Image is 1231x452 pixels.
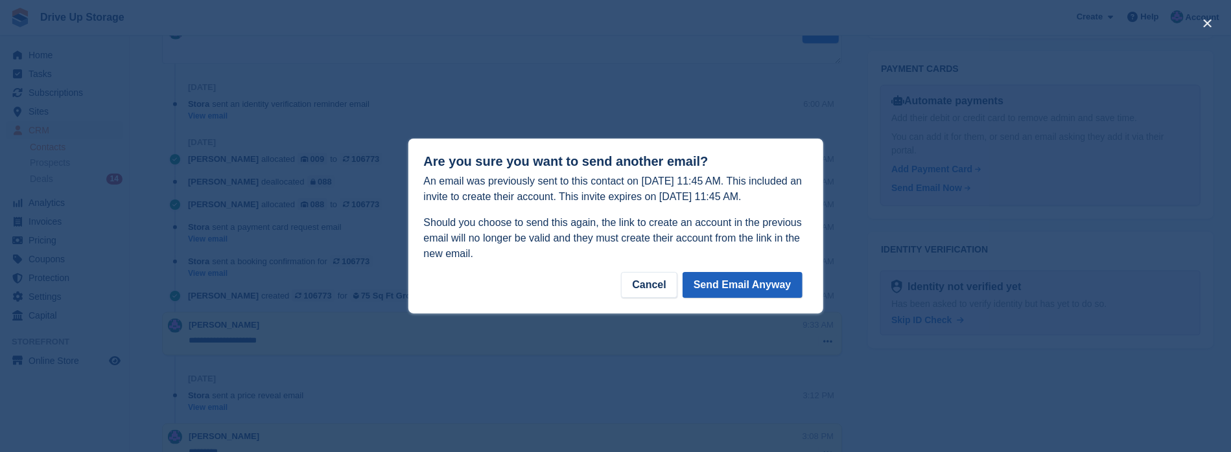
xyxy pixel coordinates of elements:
[424,174,808,205] p: An email was previously sent to this contact on [DATE] 11:45 AM. This included an invite to creat...
[683,272,803,298] button: Send Email Anyway
[621,272,677,298] div: Cancel
[1197,13,1218,34] button: close
[424,215,808,262] p: Should you choose to send this again, the link to create an account in the previous email will no...
[424,154,808,169] h1: Are you sure you want to send another email?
